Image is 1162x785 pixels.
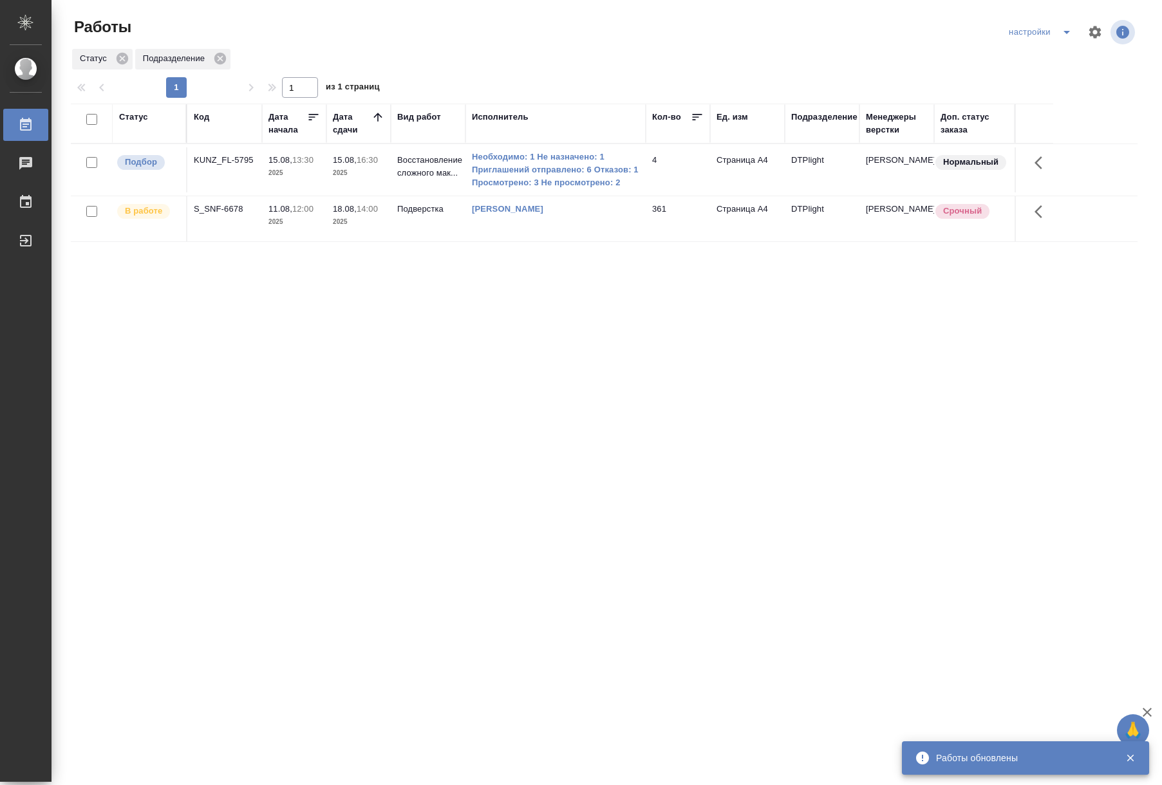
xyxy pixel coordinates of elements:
[1027,147,1058,178] button: Здесь прячутся важные кнопки
[1006,22,1080,42] div: split button
[357,155,378,165] p: 16:30
[333,216,384,228] p: 2025
[72,49,133,69] div: Статус
[1122,717,1144,744] span: 🙏
[646,196,710,241] td: 361
[710,147,785,192] td: Страница А4
[116,154,180,171] div: Можно подбирать исполнителей
[1117,714,1149,746] button: 🙏
[397,203,459,216] p: Подверстка
[125,205,162,217] p: В работе
[646,147,710,192] td: 4
[333,155,357,165] p: 15.08,
[941,111,1008,136] div: Доп. статус заказа
[143,52,209,65] p: Подразделение
[791,111,857,124] div: Подразделение
[80,52,111,65] p: Статус
[135,49,230,69] div: Подразделение
[936,752,1106,764] div: Работы обновлены
[268,216,320,228] p: 2025
[943,205,982,217] p: Срочный
[333,204,357,214] p: 18.08,
[119,111,148,124] div: Статус
[326,79,380,98] span: из 1 страниц
[1080,17,1110,48] span: Настроить таблицу
[785,196,859,241] td: DTPlight
[292,204,314,214] p: 12:00
[333,111,371,136] div: Дата сдачи
[472,204,543,214] a: [PERSON_NAME]
[268,204,292,214] p: 11.08,
[71,17,131,37] span: Работы
[116,203,180,220] div: Исполнитель выполняет работу
[194,111,209,124] div: Код
[1110,20,1138,44] span: Посмотреть информацию
[866,203,928,216] p: [PERSON_NAME]
[710,196,785,241] td: Страница А4
[472,111,529,124] div: Исполнитель
[652,111,681,124] div: Кол-во
[785,147,859,192] td: DTPlight
[357,204,378,214] p: 14:00
[472,151,639,189] a: Необходимо: 1 Не назначено: 1 Приглашений отправлено: 6 Отказов: 1 Просмотрено: 3 Не просмотрено: 2
[268,111,307,136] div: Дата начала
[268,167,320,180] p: 2025
[397,154,459,180] p: Восстановление сложного мак...
[1117,752,1143,764] button: Закрыть
[717,111,748,124] div: Ед. изм
[866,154,928,167] p: [PERSON_NAME]
[943,156,998,169] p: Нормальный
[125,156,157,169] p: Подбор
[194,203,256,216] div: S_SNF-6678
[194,154,256,167] div: KUNZ_FL-5795
[292,155,314,165] p: 13:30
[268,155,292,165] p: 15.08,
[866,111,928,136] div: Менеджеры верстки
[397,111,441,124] div: Вид работ
[333,167,384,180] p: 2025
